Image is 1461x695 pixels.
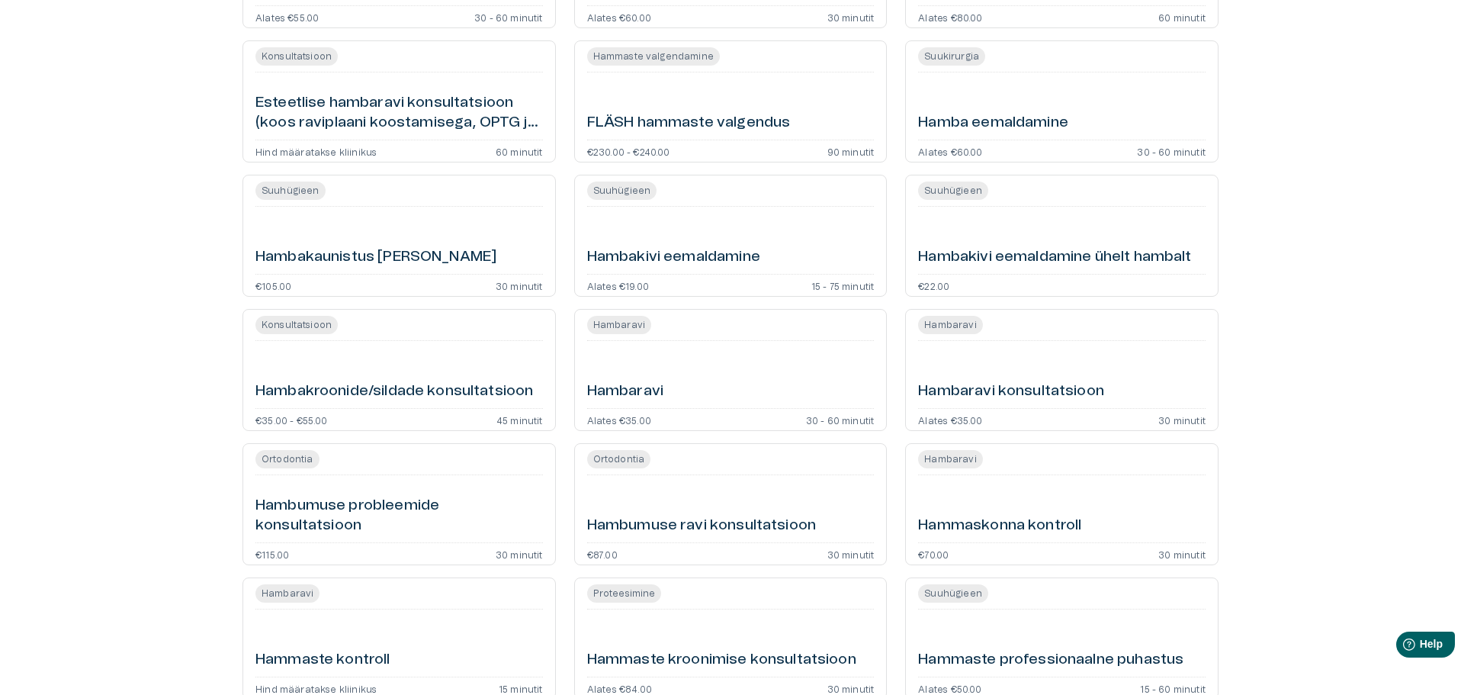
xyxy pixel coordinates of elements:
[587,452,651,466] span: Ortodontia
[587,415,651,424] p: Alates €35.00
[255,650,390,671] h6: Hammaste kontroll
[918,318,982,332] span: Hambaravi
[255,281,291,290] p: €105.00
[827,684,875,693] p: 30 minutit
[827,549,875,558] p: 30 minutit
[587,318,651,332] span: Hambaravi
[496,281,543,290] p: 30 minutit
[587,381,663,402] h6: Hambaravi
[918,381,1104,402] h6: Hambaravi konsultatsioon
[918,113,1068,134] h6: Hamba eemaldamine
[255,12,319,21] p: Alates €55.00
[918,281,949,290] p: €22.00
[574,175,888,297] a: Open service booking details
[474,12,543,21] p: 30 - 60 minutit
[255,452,319,466] span: Ortodontia
[918,452,982,466] span: Hambaravi
[574,40,888,162] a: Open service booking details
[242,175,556,297] a: Open service booking details
[242,309,556,431] a: Open service booking details
[255,496,543,536] h6: Hambumuse probleemide konsultatsioon
[905,443,1219,565] a: Open service booking details
[918,415,982,424] p: Alates €35.00
[255,415,328,424] p: €35.00 - €55.00
[255,684,377,693] p: Hind määratakse kliinikus
[255,146,377,156] p: Hind määratakse kliinikus
[587,146,670,156] p: €230.00 - €240.00
[496,146,543,156] p: 60 minutit
[1158,12,1206,21] p: 60 minutit
[1137,146,1206,156] p: 30 - 60 minutit
[587,549,618,558] p: €87.00
[496,415,543,424] p: 45 minutit
[587,184,657,198] span: Suuhügieen
[255,50,338,63] span: Konsultatsioon
[587,247,760,268] h6: Hambakivi eemaldamine
[587,650,856,671] h6: Hammaste kroonimise konsultatsioon
[255,93,543,134] h6: Esteetlise hambaravi konsultatsioon (koos raviplaani koostamisega, OPTG ja CBCT)
[918,684,981,693] p: Alates €50.00
[587,12,651,21] p: Alates €60.00
[1158,415,1206,424] p: 30 minutit
[918,184,988,198] span: Suuhügieen
[587,587,662,600] span: Proteesimine
[574,309,888,431] a: Open service booking details
[496,549,543,558] p: 30 minutit
[918,587,988,600] span: Suuhügieen
[918,50,985,63] span: Suukirurgia
[255,587,319,600] span: Hambaravi
[587,113,791,134] h6: FLÄSH hammaste valgendus
[918,516,1081,536] h6: Hammaskonna kontroll
[587,50,720,63] span: Hammaste valgendamine
[918,12,982,21] p: Alates €80.00
[574,443,888,565] a: Open service booking details
[827,146,875,156] p: 90 minutit
[242,443,556,565] a: Open service booking details
[1140,684,1206,693] p: 15 - 60 minutit
[499,684,543,693] p: 15 minutit
[905,175,1219,297] a: Open service booking details
[918,146,982,156] p: Alates €60.00
[905,40,1219,162] a: Open service booking details
[827,12,875,21] p: 30 minutit
[806,415,875,424] p: 30 - 60 minutit
[255,549,289,558] p: €115.00
[587,281,649,290] p: Alates €19.00
[255,247,496,268] h6: Hambakaunistus [PERSON_NAME]
[242,40,556,162] a: Open service booking details
[1342,626,1461,668] iframe: Help widget launcher
[587,516,816,536] h6: Hambumuse ravi konsultatsioon
[255,184,326,198] span: Suuhügieen
[918,549,949,558] p: €70.00
[587,684,652,693] p: Alates €84.00
[918,247,1191,268] h6: Hambakivi eemaldamine ühelt hambalt
[918,650,1183,671] h6: Hammaste professionaalne puhastus
[255,318,338,332] span: Konsultatsioon
[905,309,1219,431] a: Open service booking details
[1158,549,1206,558] p: 30 minutit
[811,281,875,290] p: 15 - 75 minutit
[255,381,533,402] h6: Hambakroonide/sildade konsultatsioon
